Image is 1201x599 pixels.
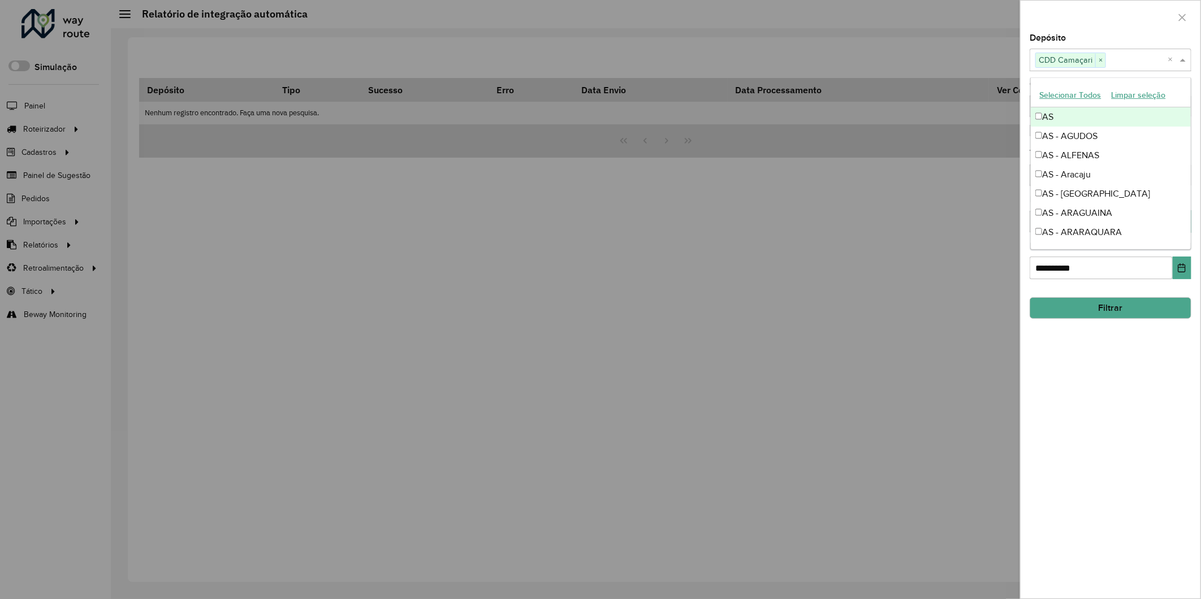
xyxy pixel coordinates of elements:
[1031,223,1191,242] div: AS - ARARAQUARA
[1168,53,1177,67] span: Clear all
[1035,86,1107,104] button: Selecionar Todos
[1173,257,1191,279] button: Choose Date
[1107,86,1171,104] button: Limpar seleção
[1030,31,1066,45] label: Depósito
[1031,184,1191,203] div: AS - [GEOGRAPHIC_DATA]
[1031,127,1191,146] div: AS - AGUDOS
[1031,107,1191,127] div: AS
[1036,53,1095,67] span: CDD Camaçari
[1031,165,1191,184] div: AS - Aracaju
[1031,203,1191,223] div: AS - ARAGUAINA
[1030,297,1191,319] button: Filtrar
[1030,77,1105,91] label: Grupo de Depósito
[1095,54,1105,67] span: ×
[1031,146,1191,165] div: AS - ALFENAS
[1030,77,1192,250] ng-dropdown-panel: Options list
[1031,242,1191,261] div: AS - AS Minas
